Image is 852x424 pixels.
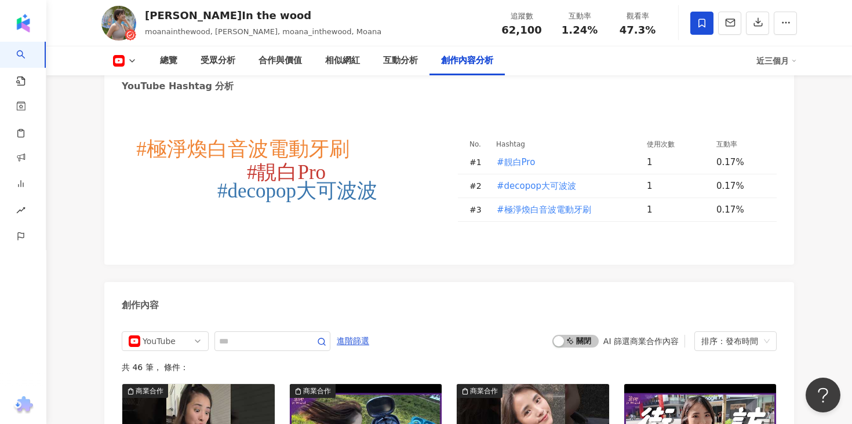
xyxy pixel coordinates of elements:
div: YouTube [143,332,180,350]
div: 0.17% [716,156,765,169]
iframe: Help Scout Beacon - Open [806,378,840,412]
div: 互動分析 [383,54,418,68]
span: #靚白Pro [497,156,535,169]
a: search [16,42,39,87]
tspan: #極淨煥白音波電動牙刷 [136,138,349,160]
span: 47.3% [620,24,656,36]
th: 使用次數 [638,138,707,151]
td: #極淨煥白音波電動牙刷 [487,198,638,222]
td: #decopop大可波波 [487,174,638,198]
span: moanainthewood, [PERSON_NAME], moana_inthewood, Moana [145,27,381,36]
span: rise [16,199,26,225]
img: logo icon [14,14,32,32]
div: 商業合作 [136,385,163,397]
th: Hashtag [487,138,638,151]
td: 0.17% [707,174,777,198]
div: # 3 [469,203,487,216]
div: 相似網紅 [325,54,360,68]
button: #decopop大可波波 [496,174,577,198]
div: # 1 [469,156,487,169]
span: #極淨煥白音波電動牙刷 [497,203,591,216]
div: 共 46 筆 ， 條件： [122,363,777,372]
th: 互動率 [707,138,777,151]
tspan: #decopop大可波波 [217,180,377,202]
button: #極淨煥白音波電動牙刷 [496,198,592,221]
div: 合作與價值 [258,54,302,68]
div: 1 [647,203,707,216]
img: KOL Avatar [101,6,136,41]
div: 創作內容 [122,299,159,312]
div: 商業合作 [470,385,498,397]
span: 62,100 [501,24,541,36]
div: 互動率 [558,10,602,22]
button: 進階篩選 [336,331,370,350]
button: #靚白Pro [496,151,536,174]
div: 1 [647,180,707,192]
div: 近三個月 [756,52,797,70]
td: 0.17% [707,198,777,222]
td: 0.17% [707,151,777,174]
div: YouTube Hashtag 分析 [122,80,234,93]
div: 1 [647,156,707,169]
span: 進階篩選 [337,332,369,350]
div: 0.17% [716,203,765,216]
div: 受眾分析 [201,54,235,68]
div: 商業合作 [303,385,331,397]
span: #decopop大可波波 [497,180,576,192]
div: 創作內容分析 [441,54,493,68]
td: #靚白Pro [487,151,638,174]
div: 0.17% [716,180,765,192]
div: [PERSON_NAME]In the wood [145,8,381,23]
img: chrome extension [12,396,35,415]
tspan: #靚白Pro [247,161,326,184]
div: 追蹤數 [500,10,544,22]
div: 觀看率 [616,10,660,22]
div: AI 篩選商業合作內容 [603,337,679,346]
th: No. [458,138,487,151]
div: 排序：發布時間 [701,332,759,350]
div: # 2 [469,180,487,192]
div: 總覽 [160,54,177,68]
span: 1.24% [562,24,598,36]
